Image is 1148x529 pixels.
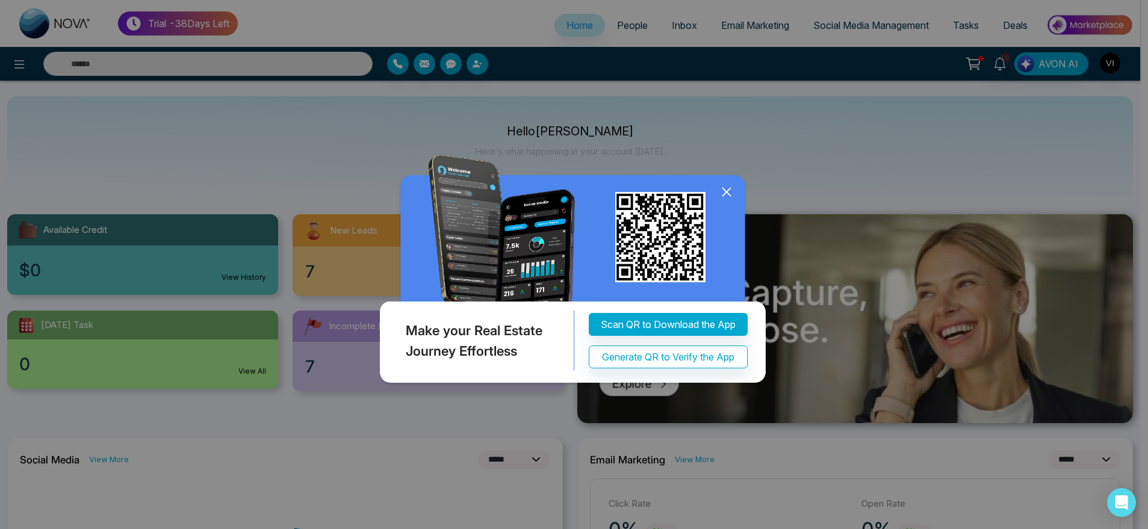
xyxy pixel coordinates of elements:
[589,313,748,336] button: Scan QR to Download the App
[377,311,574,371] div: Make your Real Estate Journey Effortless
[589,345,748,368] button: Generate QR to Verify the App
[377,155,772,389] img: QRModal
[615,192,706,282] img: qr_for_download_app.png
[1107,488,1136,517] div: Open Intercom Messenger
